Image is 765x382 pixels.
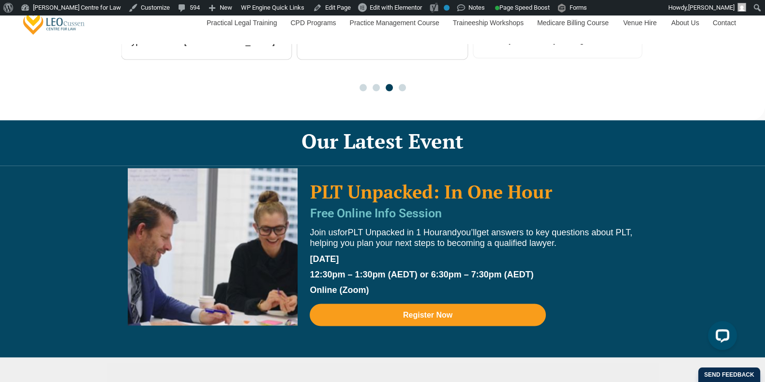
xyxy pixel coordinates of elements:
span: for [338,228,348,237]
span: [DATE] [310,254,339,263]
div: No index [444,5,450,11]
span: Join us [310,228,337,237]
span: ll [473,228,477,237]
span: and [442,228,457,237]
a: About Us [664,2,705,44]
span: PLT Unpacked in 1 Hour [348,228,442,237]
span: you’ [457,228,473,237]
span: Go to slide 3 [386,84,393,91]
a: Traineeship Workshops [446,2,530,44]
span: Go to slide 2 [373,84,380,91]
a: Free Online Info Session [310,206,441,220]
a: Register Now [310,304,545,326]
a: PLT Unpacked: In One Hour [310,180,552,204]
a: Practical Legal Training [199,2,284,44]
span: [PERSON_NAME] [688,4,735,11]
span: Go to slide 1 [360,84,367,91]
span: Go to slide 4 [399,84,406,91]
a: Venue Hire [616,2,664,44]
strong: Online (Zoom) [310,285,369,294]
span: get answers to key questions about PLT, helping you plan your next steps to becoming a qualified ... [310,228,632,248]
span: Register Now [403,311,452,319]
a: [PERSON_NAME] Centre for Law [22,8,86,35]
a: Contact [705,2,743,44]
span: Edit with Elementor [370,4,422,11]
a: Medicare Billing Course [530,2,616,44]
span: 12:30pm – 1:30pm (AEDT) or 6:30pm – 7:30pm (AEDT) [310,269,533,279]
a: Practice Management Course [343,2,446,44]
a: CPD Programs [283,2,342,44]
iframe: LiveChat chat widget [700,317,741,358]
